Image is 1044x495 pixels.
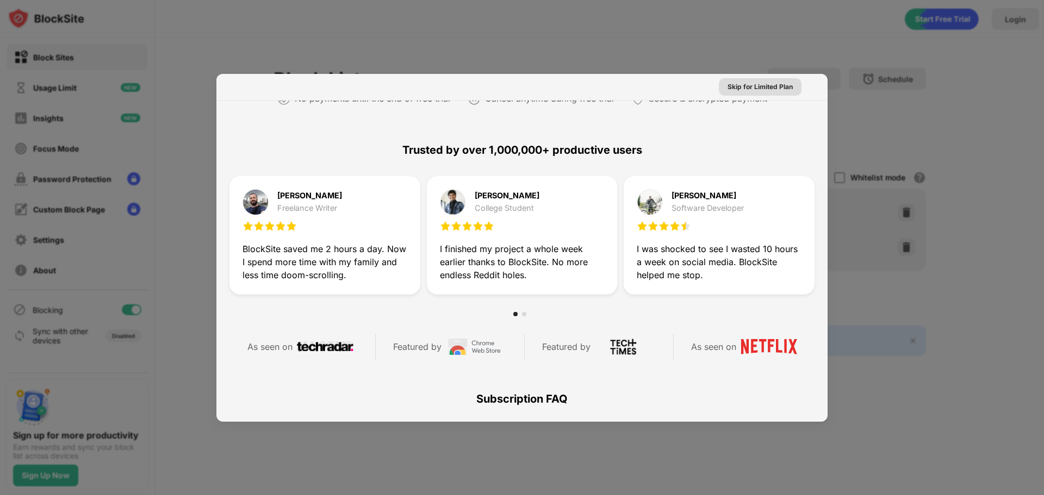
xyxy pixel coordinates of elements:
[247,339,293,355] div: As seen on
[243,221,253,231] img: star
[393,339,442,355] div: Featured by
[440,189,466,215] img: testimonial-purchase-2.jpg
[297,339,353,355] img: techradar
[275,221,286,231] img: star
[637,189,663,215] img: testimonial-purchase-3.jpg
[672,192,744,199] div: [PERSON_NAME]
[475,192,539,199] div: [PERSON_NAME]
[277,192,342,199] div: [PERSON_NAME]
[483,221,494,231] img: star
[658,221,669,231] img: star
[462,221,473,231] img: star
[440,242,605,281] div: I finished my project a whole week earlier thanks to BlockSite. No more endless Reddit holes.
[264,221,275,231] img: star
[440,221,451,231] img: star
[229,373,815,425] div: Subscription FAQ
[637,221,648,231] img: star
[728,82,793,92] div: Skip for Limited Plan
[691,339,736,355] div: As seen on
[672,204,744,212] div: Software Developer
[595,339,651,355] img: tech-times
[648,221,658,231] img: star
[637,242,801,281] div: I was shocked to see I wasted 10 hours a week on social media. BlockSite helped me stop.
[243,242,407,281] div: BlockSite saved me 2 hours a day. Now I spend more time with my family and less time doom-scrolling.
[229,124,815,176] div: Trusted by over 1,000,000+ productive users
[475,204,539,212] div: College Student
[680,221,691,231] img: star
[253,221,264,231] img: star
[277,204,342,212] div: Freelance Writer
[669,221,680,231] img: star
[451,221,462,231] img: star
[286,221,297,231] img: star
[473,221,483,231] img: star
[741,339,797,355] img: netflix-logo
[243,189,269,215] img: testimonial-purchase-1.jpg
[446,339,502,355] img: chrome-web-store-logo
[542,339,591,355] div: Featured by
